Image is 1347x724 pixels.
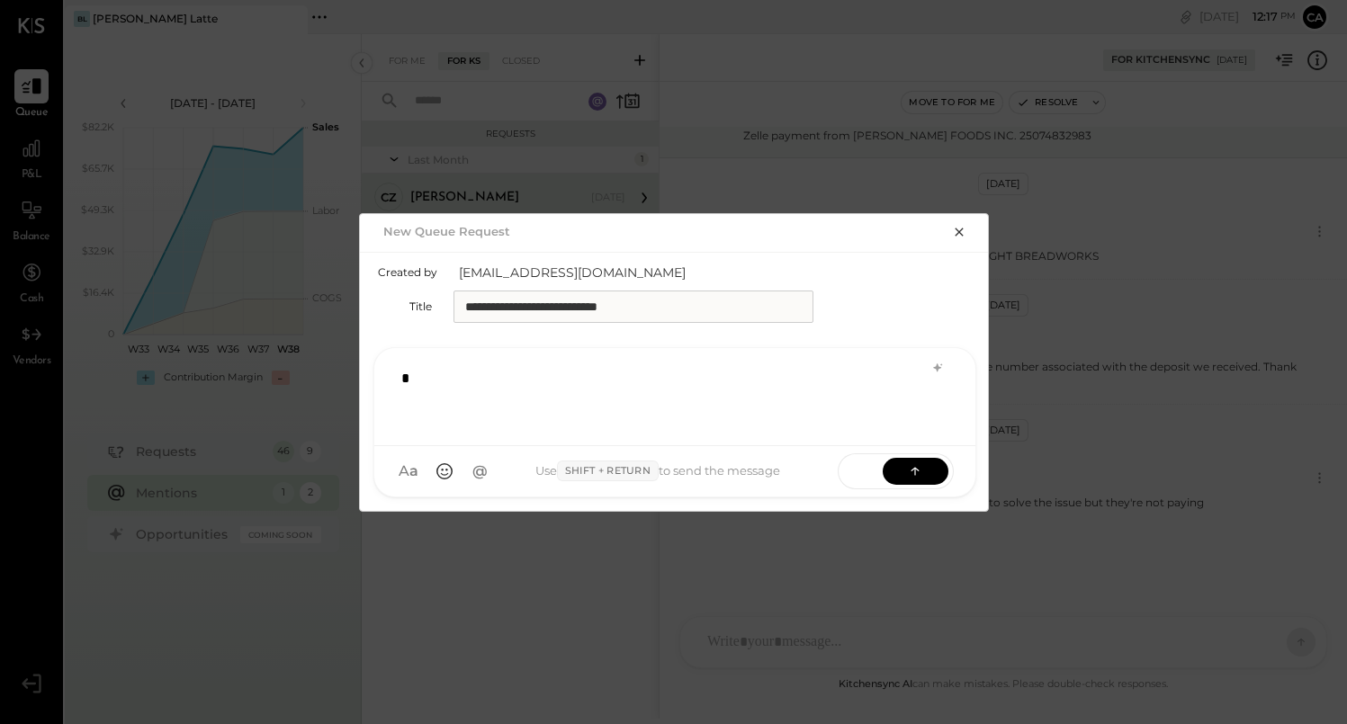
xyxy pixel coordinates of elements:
[464,455,497,487] button: @
[378,265,437,279] label: Created by
[557,460,659,482] span: Shift + Return
[839,448,883,494] span: SEND
[497,460,820,482] div: Use to send the message
[383,224,510,238] h2: New Queue Request
[472,462,488,480] span: @
[378,299,432,313] label: Title
[459,264,819,282] span: [EMAIL_ADDRESS][DOMAIN_NAME]
[392,455,425,487] button: Aa
[409,462,418,480] span: a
